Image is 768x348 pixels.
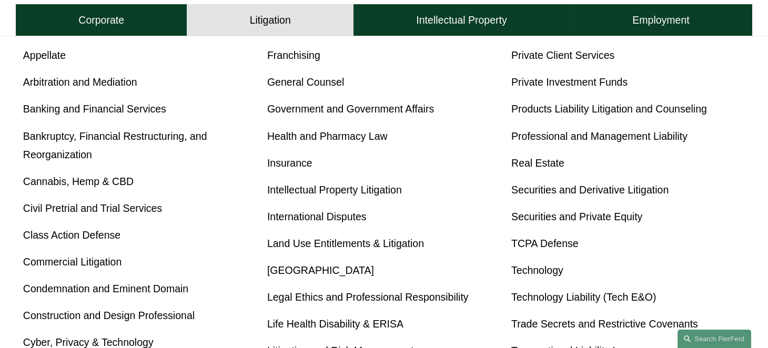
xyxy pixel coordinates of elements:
a: Products Liability Litigation and Counseling [511,103,707,115]
a: Private Investment Funds [511,76,628,88]
h4: Intellectual Property [416,14,507,27]
a: Class Action Defense [23,229,120,241]
a: [GEOGRAPHIC_DATA] [267,264,374,276]
a: Health and Pharmacy Law [267,130,388,142]
a: TCPA Defense [511,238,579,249]
a: Private Client Services [511,49,614,61]
a: Bankruptcy, Financial Restructuring, and Reorganization [23,130,207,160]
a: Construction and Design Professional [23,310,195,321]
a: Professional and Management Liability [511,130,688,142]
a: Cannabis, Hemp & CBD [23,176,134,187]
a: Securities and Private Equity [511,211,642,222]
a: Technology [511,264,563,276]
a: Insurance [267,157,312,169]
a: Civil Pretrial and Trial Services [23,202,162,214]
a: Securities and Derivative Litigation [511,184,669,196]
a: Arbitration and Mediation [23,76,137,88]
a: Trade Secrets and Restrictive Covenants [511,318,698,330]
a: General Counsel [267,76,344,88]
a: Search this site [678,330,751,348]
a: Cyber, Privacy & Technology [23,336,154,348]
a: Life Health Disability & ERISA [267,318,403,330]
a: Appellate [23,49,66,61]
h4: Employment [632,14,689,27]
a: Commercial Litigation [23,256,122,268]
a: Franchising [267,49,320,61]
a: Technology Liability (Tech E&O) [511,291,656,303]
a: Condemnation and Eminent Domain [23,283,188,294]
h4: Litigation [250,14,291,27]
a: Banking and Financial Services [23,103,166,115]
a: Real Estate [511,157,564,169]
a: Land Use Entitlements & Litigation [267,238,424,249]
a: Government and Government Affairs [267,103,434,115]
a: Intellectual Property Litigation [267,184,402,196]
a: International Disputes [267,211,367,222]
a: Legal Ethics and Professional Responsibility [267,291,469,303]
h4: Corporate [78,14,124,27]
